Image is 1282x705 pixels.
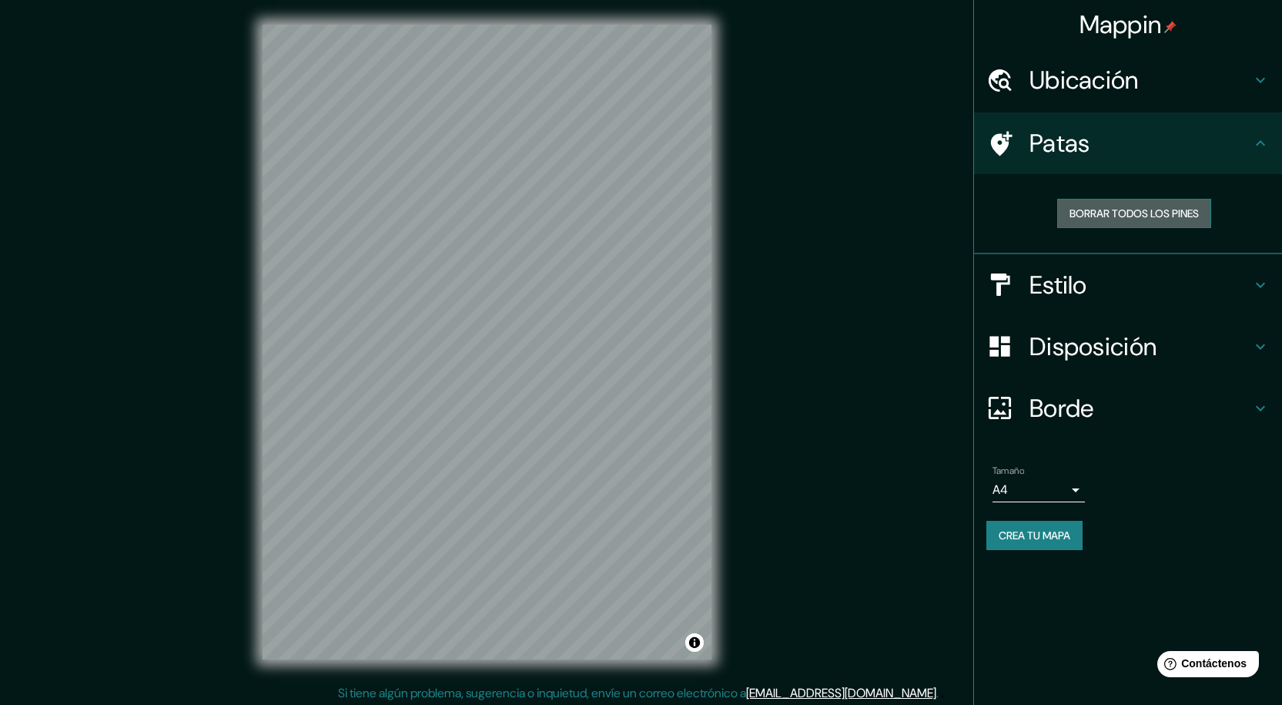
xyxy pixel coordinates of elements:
[685,633,704,652] button: Activar o desactivar atribución
[941,684,944,701] font: .
[936,685,939,701] font: .
[974,316,1282,378] div: Disposición
[1029,64,1139,96] font: Ubicación
[974,49,1282,111] div: Ubicación
[1029,392,1094,425] font: Borde
[992,465,1024,477] font: Tamaño
[263,25,711,660] canvas: Mapa
[1079,8,1162,41] font: Mappin
[1029,127,1090,159] font: Patas
[939,684,941,701] font: .
[1029,269,1087,301] font: Estilo
[1069,206,1199,220] font: Borrar todos los pines
[974,112,1282,174] div: Patas
[1057,199,1211,228] button: Borrar todos los pines
[1145,645,1265,688] iframe: Lanzador de widgets de ayuda
[986,521,1083,550] button: Crea tu mapa
[746,685,936,701] a: [EMAIL_ADDRESS][DOMAIN_NAME]
[974,378,1282,439] div: Borde
[1164,21,1177,33] img: pin-icon.png
[1029,331,1156,363] font: Disposición
[992,478,1085,502] div: A4
[999,529,1070,542] font: Crea tu mapa
[974,254,1282,316] div: Estilo
[992,482,1008,498] font: A4
[338,685,746,701] font: Si tiene algún problema, sugerencia o inquietud, envíe un correo electrónico a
